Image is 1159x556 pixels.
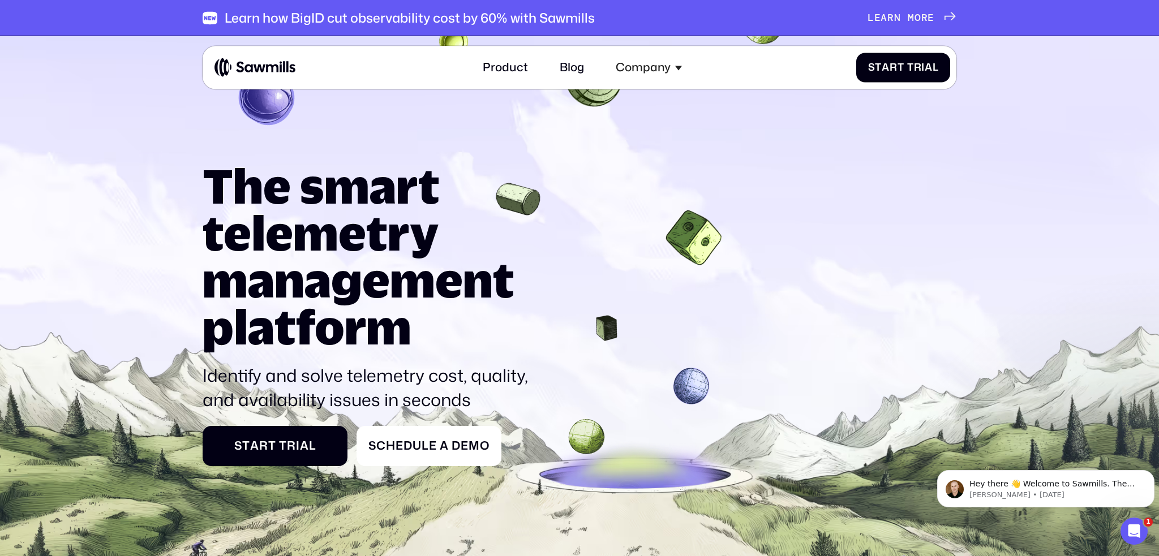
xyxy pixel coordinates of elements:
[908,12,915,24] span: m
[907,62,914,74] span: T
[616,61,671,75] div: Company
[925,62,933,74] span: a
[898,62,904,74] span: t
[551,52,593,83] a: Blog
[933,62,939,74] span: l
[203,363,539,412] p: Identify and solve telemetry cost, quality, and availability issues in seconds
[357,426,501,466] a: ScheduleaDemo
[376,439,386,453] span: c
[429,439,437,453] span: e
[422,439,429,453] span: l
[882,62,890,74] span: a
[469,439,480,453] span: m
[309,439,316,453] span: l
[890,62,898,74] span: r
[279,439,287,453] span: T
[875,62,882,74] span: t
[921,12,928,24] span: r
[452,439,461,453] span: D
[933,446,1159,525] iframe: Intercom notifications message
[914,62,922,74] span: r
[868,62,875,74] span: S
[881,12,887,24] span: a
[915,12,921,24] span: o
[287,439,296,453] span: r
[203,162,539,350] h1: The smart telemetry management platform
[1144,518,1153,527] span: 1
[894,12,901,24] span: n
[368,439,376,453] span: S
[413,439,422,453] span: u
[856,53,950,82] a: StartTrial
[1121,518,1148,545] iframe: Intercom live chat
[268,439,276,453] span: t
[480,439,490,453] span: o
[403,439,413,453] span: d
[203,426,347,466] a: StartTrial
[396,439,403,453] span: e
[868,12,956,24] a: Learnmore
[250,439,259,453] span: a
[874,12,881,24] span: e
[386,439,396,453] span: h
[259,439,268,453] span: r
[242,439,250,453] span: t
[928,12,934,24] span: e
[921,62,925,74] span: i
[234,439,242,453] span: S
[225,10,595,26] div: Learn how BigID cut observability cost by 60% with Sawmills
[296,439,300,453] span: i
[607,52,691,83] div: Company
[887,12,894,24] span: r
[440,439,449,453] span: a
[461,439,469,453] span: e
[868,12,874,24] span: L
[474,52,536,83] a: Product
[300,439,309,453] span: a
